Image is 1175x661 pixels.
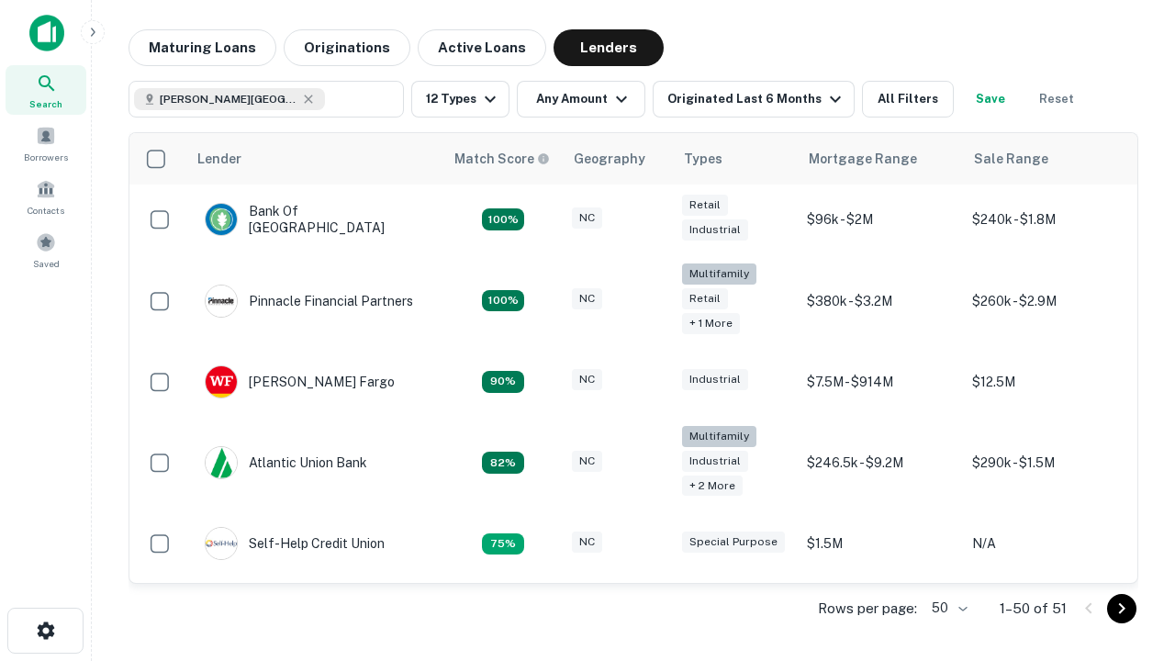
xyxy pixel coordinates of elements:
div: Matching Properties: 14, hasApolloMatch: undefined [482,208,524,230]
span: Contacts [28,203,64,218]
th: Sale Range [963,133,1128,185]
div: Retail [682,288,728,309]
button: Originations [284,29,410,66]
div: + 1 more [682,313,740,334]
td: $12.5M [963,347,1128,417]
th: Mortgage Range [798,133,963,185]
div: Matching Properties: 10, hasApolloMatch: undefined [482,533,524,555]
td: N/A [963,509,1128,578]
div: Retail [682,195,728,216]
button: All Filters [862,81,954,118]
h6: Match Score [454,149,546,169]
div: Special Purpose [682,532,785,553]
a: Borrowers [6,118,86,168]
div: 50 [924,595,970,622]
div: Pinnacle Financial Partners [205,285,413,318]
a: Contacts [6,172,86,221]
div: Matching Properties: 12, hasApolloMatch: undefined [482,371,524,393]
div: Sale Range [974,148,1048,170]
img: picture [206,286,237,317]
img: picture [206,366,237,398]
div: Multifamily [682,426,756,447]
td: $260k - $2.9M [963,254,1128,347]
button: Any Amount [517,81,645,118]
div: [PERSON_NAME] Fargo [205,365,395,398]
div: Atlantic Union Bank [205,446,367,479]
th: Lender [186,133,443,185]
img: picture [206,204,237,235]
div: Types [684,148,722,170]
td: $290k - $1.5M [963,417,1128,510]
a: Saved [6,225,86,274]
div: Industrial [682,369,748,390]
div: Multifamily [682,263,756,285]
td: $246.5k - $9.2M [798,417,963,510]
div: Industrial [682,219,748,241]
span: Search [29,96,62,111]
th: Capitalize uses an advanced AI algorithm to match your search with the best lender. The match sco... [443,133,563,185]
p: Rows per page: [818,598,917,620]
div: Bank Of [GEOGRAPHIC_DATA] [205,203,425,236]
button: 12 Types [411,81,509,118]
button: Originated Last 6 Months [653,81,855,118]
td: $96k - $2M [798,185,963,254]
div: Mortgage Range [809,148,917,170]
span: [PERSON_NAME][GEOGRAPHIC_DATA], [GEOGRAPHIC_DATA] [160,91,297,107]
td: $380k - $3.2M [798,254,963,347]
button: Reset [1027,81,1086,118]
div: NC [572,369,602,390]
button: Maturing Loans [129,29,276,66]
div: Originated Last 6 Months [667,88,846,110]
img: picture [206,528,237,559]
td: $1.5M [798,509,963,578]
div: Industrial [682,451,748,472]
a: Search [6,65,86,115]
div: Self-help Credit Union [205,527,385,560]
div: NC [572,207,602,229]
div: Lender [197,148,241,170]
th: Types [673,133,798,185]
button: Save your search to get updates of matches that match your search criteria. [961,81,1020,118]
div: Capitalize uses an advanced AI algorithm to match your search with the best lender. The match sco... [454,149,550,169]
div: NC [572,451,602,472]
p: 1–50 of 51 [1000,598,1067,620]
div: Geography [574,148,645,170]
div: Matching Properties: 24, hasApolloMatch: undefined [482,290,524,312]
div: + 2 more [682,476,743,497]
iframe: Chat Widget [1083,514,1175,602]
button: Active Loans [418,29,546,66]
img: picture [206,447,237,478]
button: Lenders [554,29,664,66]
button: Go to next page [1107,594,1136,623]
th: Geography [563,133,673,185]
span: Borrowers [24,150,68,164]
div: Matching Properties: 11, hasApolloMatch: undefined [482,452,524,474]
div: NC [572,288,602,309]
span: Saved [33,256,60,271]
img: capitalize-icon.png [29,15,64,51]
td: $240k - $1.8M [963,185,1128,254]
div: NC [572,532,602,553]
td: $7.5M - $914M [798,347,963,417]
